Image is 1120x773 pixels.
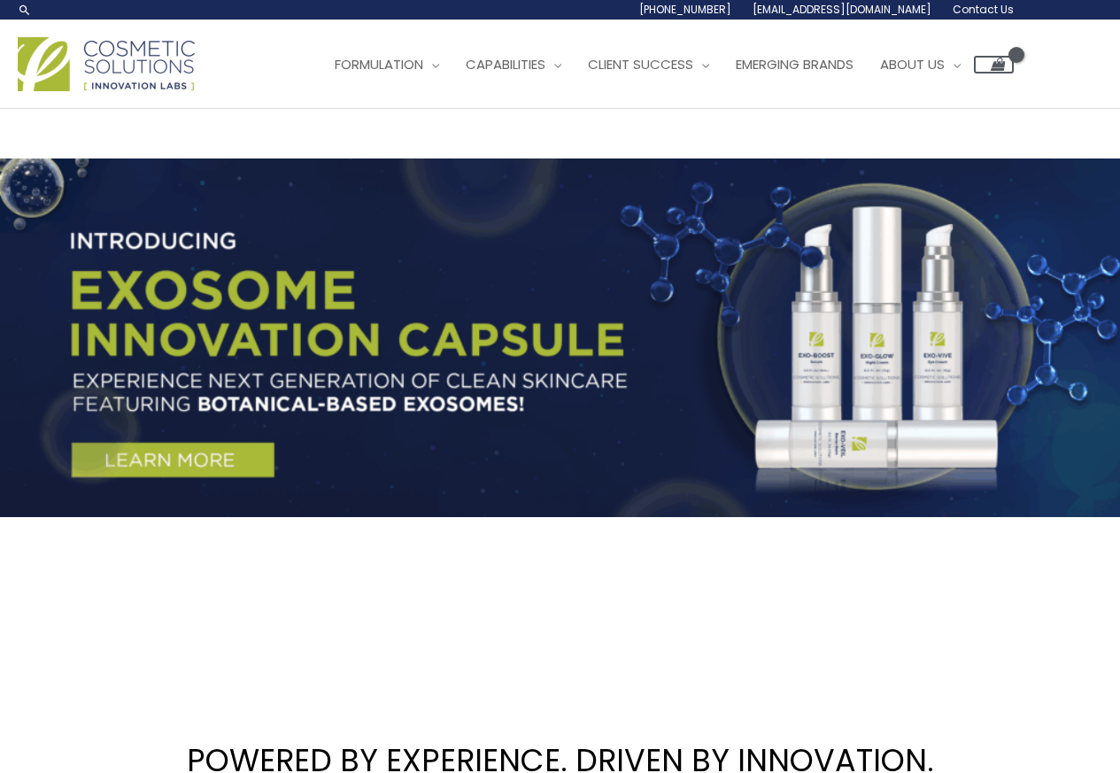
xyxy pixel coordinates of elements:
a: View Shopping Cart, empty [974,56,1014,73]
a: About Us [867,38,974,91]
span: Emerging Brands [736,55,854,73]
a: Formulation [321,38,452,91]
img: Cosmetic Solutions Logo [18,37,195,91]
a: Search icon link [18,3,32,17]
span: Formulation [335,55,423,73]
a: Emerging Brands [722,38,867,91]
span: Client Success [588,55,693,73]
a: Client Success [575,38,722,91]
span: Capabilities [466,55,545,73]
span: Contact Us [953,2,1014,17]
a: Capabilities [452,38,575,91]
nav: Site Navigation [308,38,1014,91]
span: About Us [880,55,945,73]
span: [PHONE_NUMBER] [639,2,731,17]
span: [EMAIL_ADDRESS][DOMAIN_NAME] [753,2,931,17]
